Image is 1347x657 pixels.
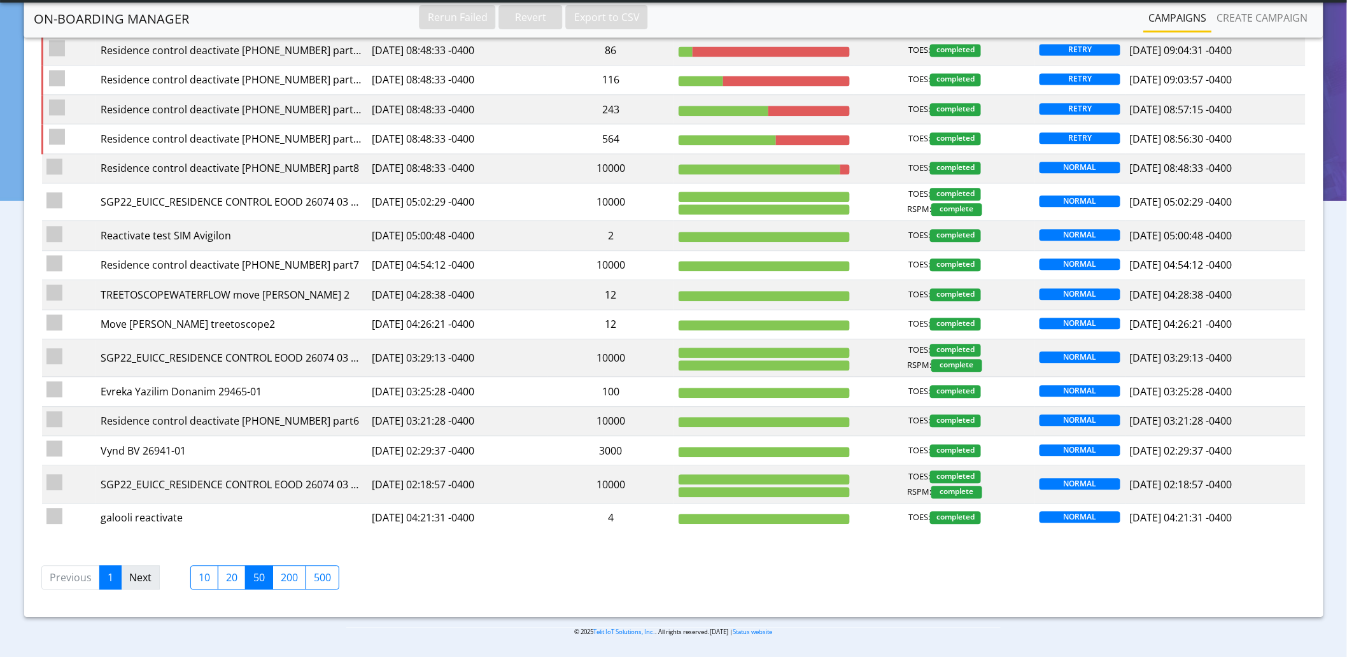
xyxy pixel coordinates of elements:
td: 12 [547,309,674,339]
span: [DATE] 08:57:15 -0400 [1130,102,1232,117]
span: RSPM: [907,486,931,498]
td: 100 [547,377,674,406]
td: 243 [547,94,674,124]
a: Create campaign [1212,5,1313,31]
span: RSPM: [907,203,931,216]
span: RETRY [1040,73,1120,85]
span: [DATE] 02:18:57 -0400 [1130,477,1232,491]
span: completed [930,318,981,330]
td: 116 [547,65,674,94]
span: completed [930,511,981,524]
span: completed [930,162,981,174]
span: [DATE] 02:29:37 -0400 [1130,444,1232,458]
span: [DATE] 04:26:21 -0400 [1130,317,1232,331]
td: [DATE] 03:25:28 -0400 [367,377,548,406]
td: [DATE] 03:21:28 -0400 [367,406,548,435]
span: TOES: [908,444,930,457]
span: TOES: [908,344,930,357]
span: NORMAL [1040,511,1120,523]
a: 1 [99,565,122,590]
span: completed [930,288,981,301]
td: 3000 [547,436,674,465]
span: TOES: [908,318,930,330]
span: NORMAL [1040,162,1120,173]
div: Evreka Yazilim Donanim 29465-01 [101,384,362,399]
div: Residence control deactivate [PHONE_NUMBER] part8 [101,102,362,117]
div: SGP22_EUICC_RESIDENCE CONTROL EOOD 26074 03 06 7th [101,350,362,365]
span: completed [930,188,981,201]
td: [DATE] 08:48:33 -0400 [367,94,548,124]
span: TOES: [908,132,930,145]
td: [DATE] 02:18:57 -0400 [367,465,548,503]
span: completed [930,73,981,86]
td: [DATE] 05:00:48 -0400 [367,221,548,250]
span: [DATE] 09:03:57 -0400 [1130,73,1232,87]
span: completed [930,132,981,145]
td: 10000 [547,153,674,183]
span: NORMAL [1040,478,1120,490]
span: [DATE] 09:04:31 -0400 [1130,43,1232,57]
span: RETRY [1040,44,1120,55]
p: © 2025 . All rights reserved.[DATE] | [346,627,1001,637]
td: 10000 [547,250,674,279]
span: NORMAL [1040,385,1120,397]
span: completed [930,470,981,483]
td: 10000 [547,183,674,221]
td: 10000 [547,406,674,435]
label: 50 [245,565,273,590]
div: Residence control deactivate [PHONE_NUMBER] part8 [101,131,362,146]
span: [DATE] 04:21:31 -0400 [1130,511,1232,525]
span: RSPM: [907,359,931,372]
td: [DATE] 03:29:13 -0400 [367,339,548,376]
td: [DATE] 04:54:12 -0400 [367,250,548,279]
span: TOES: [908,103,930,116]
span: completed [930,344,981,357]
span: [DATE] 05:00:48 -0400 [1130,229,1232,243]
div: Reactivate test SIM Avigilon [101,228,362,243]
span: NORMAL [1040,351,1120,363]
span: NORMAL [1040,444,1120,456]
span: [DATE] 03:21:28 -0400 [1130,414,1232,428]
a: Campaigns [1144,5,1212,31]
td: [DATE] 08:48:33 -0400 [367,36,548,65]
span: [DATE] 04:54:12 -0400 [1130,258,1232,272]
a: On-Boarding Manager [34,6,190,32]
span: RETRY [1040,103,1120,115]
span: TOES: [908,258,930,271]
span: TOES: [908,414,930,427]
td: [DATE] 04:21:31 -0400 [367,503,548,532]
span: NORMAL [1040,229,1120,241]
div: Move [PERSON_NAME] treetoscope2 [101,316,362,332]
div: TREETOSCOPEWATERFLOW move [PERSON_NAME] 2 [101,287,362,302]
span: [DATE] 03:25:28 -0400 [1130,385,1232,399]
a: Telit IoT Solutions, Inc. [594,628,656,636]
span: NORMAL [1040,195,1120,207]
span: completed [930,258,981,271]
td: 2 [547,221,674,250]
td: [DATE] 08:48:33 -0400 [367,153,548,183]
td: [DATE] 02:29:37 -0400 [367,436,548,465]
span: TOES: [908,73,930,86]
div: Vynd BV 26941-01 [101,443,362,458]
label: 200 [272,565,306,590]
span: completed [930,414,981,427]
label: 10 [190,565,218,590]
span: complete [931,486,982,498]
span: TOES: [908,162,930,174]
td: [DATE] 08:48:33 -0400 [367,124,548,153]
div: SGP22_EUICC_RESIDENCE CONTROL EOOD 26074 03 06 8th [101,194,362,209]
span: RETRY [1040,132,1120,144]
td: 564 [547,124,674,153]
span: NORMAL [1040,414,1120,426]
div: Residence control deactivate [PHONE_NUMBER] part7 [101,257,362,272]
span: complete [931,203,982,216]
label: 500 [306,565,339,590]
span: TOES: [908,188,930,201]
td: 10000 [547,339,674,376]
button: Rerun Failed [420,5,496,29]
span: [DATE] 04:28:38 -0400 [1130,288,1232,302]
span: completed [930,444,981,457]
span: completed [930,103,981,116]
td: 12 [547,280,674,309]
span: completed [930,44,981,57]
